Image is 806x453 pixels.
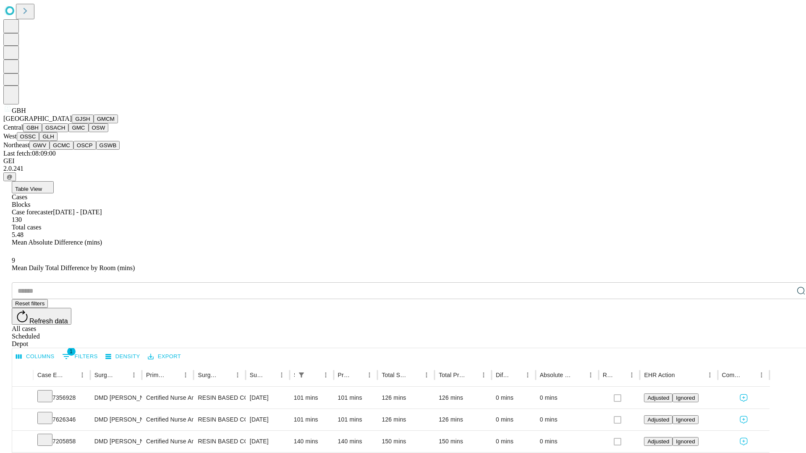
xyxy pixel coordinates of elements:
div: Total Predicted Duration [439,372,465,378]
span: Mean Absolute Difference (mins) [12,239,102,246]
div: 0 mins [496,409,531,430]
button: Adjusted [644,415,673,424]
button: Menu [704,369,716,381]
div: 101 mins [294,409,330,430]
button: GSWB [96,141,120,150]
span: Total cases [12,224,41,231]
button: Ignored [673,393,698,402]
div: 0 mins [496,431,531,452]
button: Expand [16,435,29,449]
button: GMC [68,123,88,132]
button: Sort [744,369,756,381]
div: Certified Nurse Anesthetist [146,409,189,430]
div: 126 mins [382,409,430,430]
div: 126 mins [439,387,487,409]
div: Predicted In Room Duration [338,372,351,378]
div: 150 mins [382,431,430,452]
button: Menu [626,369,638,381]
div: Absolute Difference [540,372,572,378]
button: OSW [89,123,109,132]
div: Surgery Date [250,372,263,378]
button: GSACH [42,123,68,132]
button: Sort [264,369,276,381]
button: Adjusted [644,437,673,446]
button: Menu [421,369,432,381]
button: Select columns [14,350,57,363]
div: 0 mins [540,409,594,430]
div: RESIN BASED COMPOSITE 1 SURFACE, POSTERIOR [198,409,241,430]
button: GJSH [72,115,94,123]
div: RESIN BASED COMPOSITE 2 SURFACES, POSTERIOR [198,387,241,409]
span: Adjusted [647,438,669,445]
div: Comments [722,372,743,378]
span: 9 [12,257,15,264]
button: GBH [23,123,42,132]
div: 101 mins [338,409,374,430]
button: Density [103,350,142,363]
span: Last fetch: 08:09:00 [3,150,56,157]
div: 140 mins [294,431,330,452]
button: Sort [352,369,364,381]
button: Menu [585,369,597,381]
button: Menu [320,369,332,381]
button: GWV [29,141,50,150]
button: Sort [116,369,128,381]
span: GBH [12,107,26,114]
button: GCMC [50,141,73,150]
button: Sort [65,369,76,381]
div: DMD [PERSON_NAME] Dmd [94,431,138,452]
button: Adjusted [644,393,673,402]
span: Central [3,124,23,131]
div: DMD [PERSON_NAME] Dmd [94,387,138,409]
span: 130 [12,216,22,223]
div: Total Scheduled Duration [382,372,408,378]
button: Menu [276,369,288,381]
button: Refresh data [12,308,71,325]
button: Sort [510,369,522,381]
div: 101 mins [338,387,374,409]
button: Show filters [60,350,100,363]
button: Sort [573,369,585,381]
span: Mean Daily Total Difference by Room (mins) [12,264,135,271]
button: Menu [76,369,88,381]
button: Sort [220,369,232,381]
button: Menu [364,369,375,381]
div: 126 mins [439,409,487,430]
span: Adjusted [647,417,669,423]
div: 2.0.241 [3,165,803,172]
div: 7205858 [37,431,86,452]
div: 7356928 [37,387,86,409]
button: Sort [614,369,626,381]
button: Menu [180,369,191,381]
div: Certified Nurse Anesthetist [146,431,189,452]
span: West [3,133,17,140]
span: Case forecaster [12,208,53,216]
span: Adjusted [647,395,669,401]
button: OSSC [17,132,39,141]
button: Table View [12,181,54,193]
div: Resolved in EHR [603,372,614,378]
span: Ignored [676,438,695,445]
div: Difference [496,372,509,378]
div: GEI [3,157,803,165]
button: Menu [522,369,534,381]
div: 101 mins [294,387,330,409]
div: Surgeon Name [94,372,115,378]
button: Sort [409,369,421,381]
button: Export [146,350,183,363]
button: Sort [466,369,478,381]
div: EHR Action [644,372,675,378]
button: Ignored [673,415,698,424]
div: 1 active filter [296,369,307,381]
span: @ [7,174,13,180]
button: Sort [308,369,320,381]
div: 0 mins [540,431,594,452]
button: Expand [16,413,29,427]
span: 1 [67,347,76,356]
button: Sort [168,369,180,381]
button: GMCM [94,115,118,123]
div: 126 mins [382,387,430,409]
span: [DATE] - [DATE] [53,208,102,216]
div: [DATE] [250,387,285,409]
div: 140 mins [338,431,374,452]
